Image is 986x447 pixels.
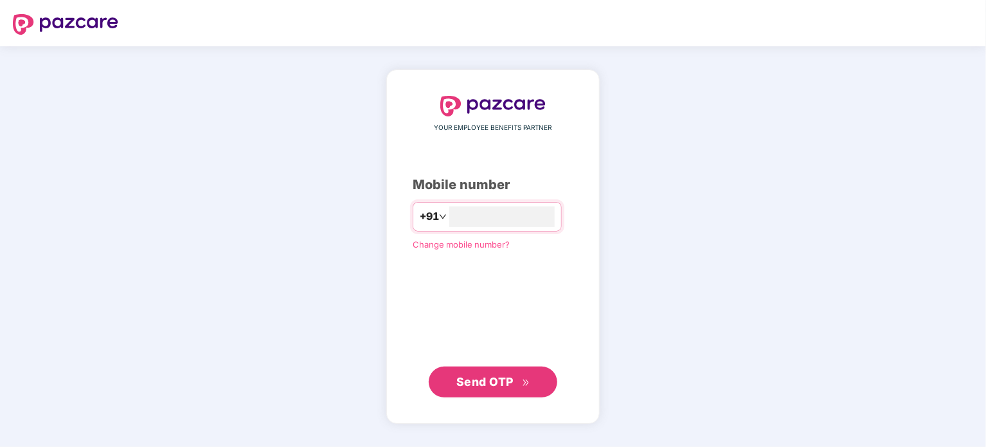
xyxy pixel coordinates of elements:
[420,208,439,224] span: +91
[439,213,447,221] span: down
[429,367,557,397] button: Send OTPdouble-right
[413,239,510,250] a: Change mobile number?
[440,96,546,116] img: logo
[13,14,118,35] img: logo
[435,123,552,133] span: YOUR EMPLOYEE BENEFITS PARTNER
[413,175,573,195] div: Mobile number
[522,379,530,387] span: double-right
[456,375,514,388] span: Send OTP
